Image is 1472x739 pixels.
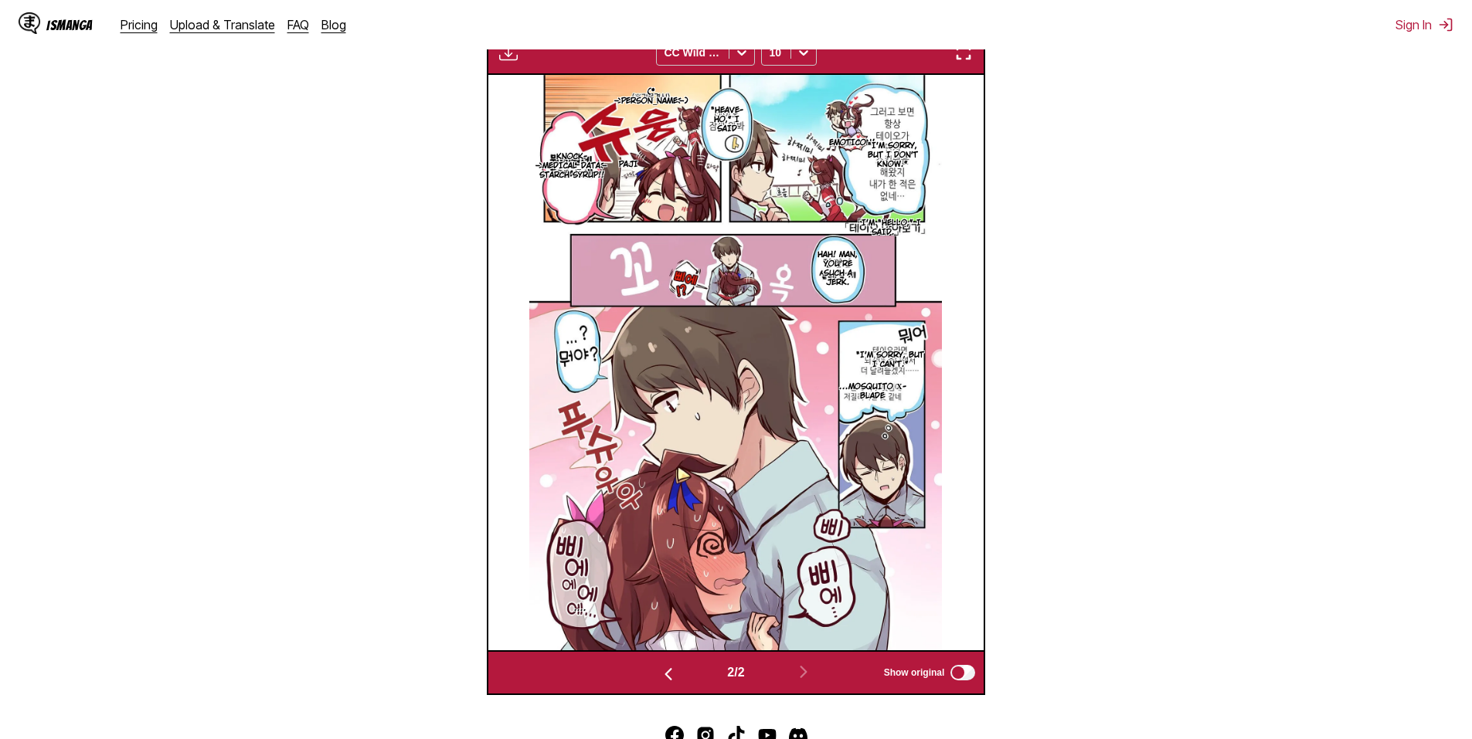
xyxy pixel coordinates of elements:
[499,43,518,62] img: Download translated images
[826,135,878,151] p: Emoticon!
[850,347,930,372] p: “I’m sorry, but I can't.”
[859,138,926,172] p: “I’m sorry, but I don't know.”
[121,17,158,32] a: Pricing
[170,17,275,32] a: Upload & Translate
[571,601,590,616] p: ....
[616,157,641,172] p: Paji
[19,12,40,34] img: IsManga Logo
[833,379,913,404] p: ...Mosquito χ-Blade
[659,665,678,683] img: Previous page
[950,665,975,680] input: Show original
[834,215,940,240] p: 「I'm “Hello,” I said.」
[1396,17,1453,32] button: Sign In
[1438,17,1453,32] img: Sign out
[727,666,744,680] span: 2 / 2
[794,663,813,681] img: Next page
[810,247,865,290] p: Hah! Man, you're such a jerk.
[701,103,753,137] p: “Heave-ho,” I said
[46,18,93,32] div: IsManga
[321,17,346,32] a: Blog
[19,12,121,37] a: IsManga LogoIsManga
[529,75,942,650] img: Manga Panel
[611,84,691,109] p: (*[PERSON_NAME])
[954,43,973,62] img: Enter fullscreen
[532,149,610,183] p: Knock-[MEDICAL_DATA] starch syrup!!
[287,17,309,32] a: FAQ
[884,667,945,678] span: Show original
